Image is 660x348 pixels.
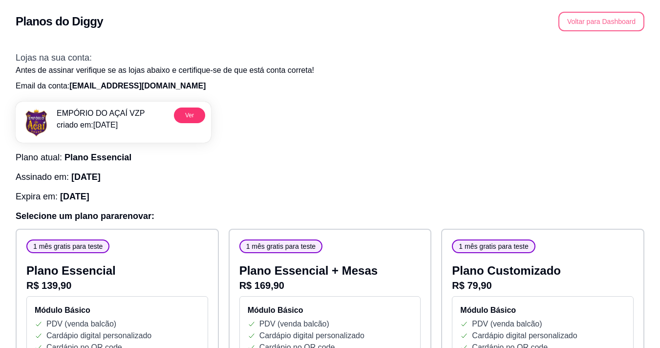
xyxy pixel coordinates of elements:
span: [DATE] [60,192,89,201]
img: menu logo [21,108,51,137]
a: menu logoEMPÓRIO DO AÇAÍ VZPcriado em:[DATE]Ver [16,102,211,143]
p: Plano Customizado [452,263,634,279]
h3: Lojas na sua conta: [16,51,644,65]
p: Email da conta: [16,80,644,92]
span: [EMAIL_ADDRESS][DOMAIN_NAME] [69,82,206,90]
p: Plano Essencial [26,263,208,279]
p: Cardápio digital personalizado [472,330,577,342]
p: R$ 79,90 [452,279,634,292]
span: 1 mês gratis para teste [29,241,106,251]
span: 1 mês gratis para teste [242,241,319,251]
p: Cardápio digital personalizado [259,330,364,342]
p: R$ 139,90 [26,279,208,292]
button: Voltar para Dashboard [558,12,644,31]
a: Voltar para Dashboard [558,17,644,25]
button: Ver [174,108,205,123]
p: PDV (venda balcão) [472,318,542,330]
span: Plano Essencial [64,152,131,162]
p: EMPÓRIO DO AÇAÍ VZP [57,108,145,119]
h2: Planos do Diggy [16,14,103,29]
p: R$ 169,90 [239,279,421,292]
h3: Plano atual: [16,151,644,164]
h4: Módulo Básico [248,304,413,316]
h4: Módulo Básico [35,304,200,316]
span: 1 mês gratis para teste [455,241,532,251]
p: Plano Essencial + Mesas [239,263,421,279]
h4: Módulo Básico [460,304,625,316]
span: [DATE] [71,172,101,182]
p: criado em: [DATE] [57,119,145,131]
p: PDV (venda balcão) [259,318,329,330]
h3: Selecione um plano para renovar : [16,209,644,223]
p: PDV (venda balcão) [46,318,116,330]
h3: Expira em: [16,190,644,203]
p: Cardápio digital personalizado [46,330,151,342]
h3: Assinado em: [16,170,644,184]
p: Antes de assinar verifique se as lojas abaixo e certifique-se de que está conta correta! [16,65,644,76]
